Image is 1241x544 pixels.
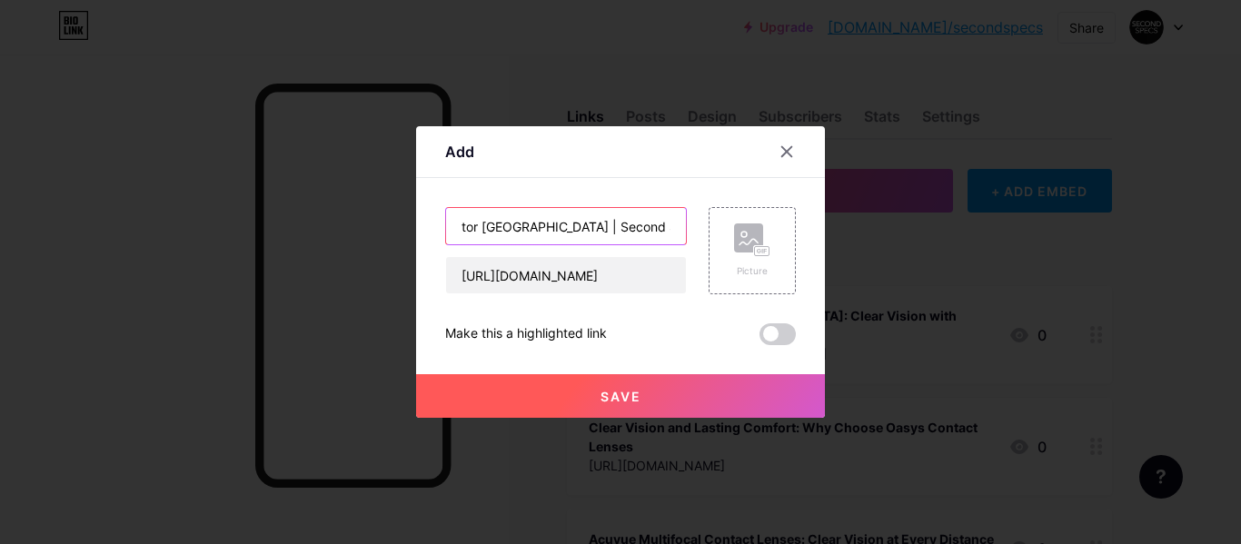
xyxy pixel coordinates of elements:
[446,257,686,293] input: URL
[734,264,770,278] div: Picture
[416,374,825,418] button: Save
[601,389,641,404] span: Save
[446,208,686,244] input: Title
[445,141,474,163] div: Add
[445,323,607,345] div: Make this a highlighted link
